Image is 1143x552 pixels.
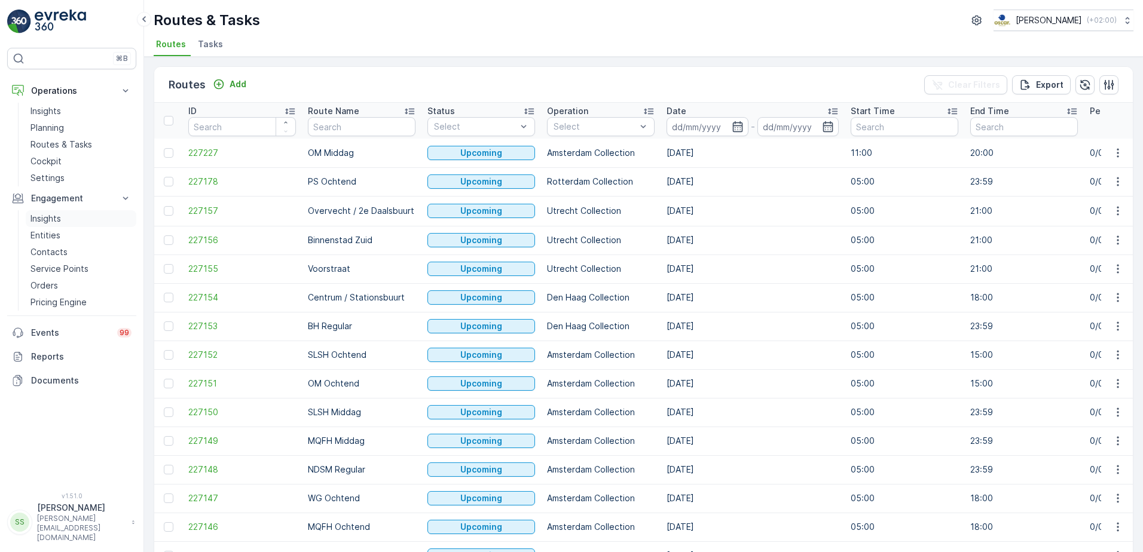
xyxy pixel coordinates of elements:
img: logo [7,10,31,33]
p: [PERSON_NAME] [37,502,126,514]
p: Amsterdam Collection [547,521,655,533]
p: 05:00 [851,263,958,275]
p: Planning [30,122,64,134]
span: Tasks [198,38,223,50]
p: Date [667,105,686,117]
p: 23:59 [970,176,1078,188]
p: Amsterdam Collection [547,464,655,476]
p: Route Name [308,105,359,117]
button: Upcoming [427,262,535,276]
p: Operations [31,85,112,97]
p: Utrecht Collection [547,263,655,275]
div: Toggle Row Selected [164,148,173,158]
span: 227150 [188,406,296,418]
td: [DATE] [661,196,845,226]
div: Toggle Row Selected [164,177,173,186]
p: ⌘B [116,54,128,63]
p: Select [434,121,517,133]
input: Search [970,117,1078,136]
div: Toggle Row Selected [164,379,173,388]
p: 05:00 [851,378,958,390]
p: Operation [547,105,588,117]
p: Status [427,105,455,117]
p: Add [230,78,246,90]
p: OM Middag [308,147,415,159]
p: 05:00 [851,176,958,188]
a: Reports [7,345,136,369]
td: [DATE] [661,341,845,369]
a: 227146 [188,521,296,533]
p: 05:00 [851,435,958,447]
div: Toggle Row Selected [164,407,173,417]
button: Upcoming [427,174,535,189]
p: 05:00 [851,464,958,476]
div: Toggle Row Selected [164,206,173,216]
p: Routes & Tasks [30,139,92,151]
div: Toggle Row Selected [164,235,173,245]
p: Events [31,327,110,339]
img: logo_light-DOdMpM7g.png [35,10,86,33]
td: [DATE] [661,484,845,513]
a: 227154 [188,292,296,303]
button: SS[PERSON_NAME][PERSON_NAME][EMAIL_ADDRESS][DOMAIN_NAME] [7,502,136,542]
button: Upcoming [427,405,535,419]
p: 05:00 [851,521,958,533]
p: 05:00 [851,492,958,504]
p: Overvecht / 2e Daalsbuurt [308,205,415,217]
p: Utrecht Collection [547,234,655,246]
p: BH Regular [308,320,415,332]
td: [DATE] [661,226,845,254]
a: Entities [26,227,136,244]
input: dd/mm/yyyy [757,117,839,136]
a: 227149 [188,435,296,447]
p: Upcoming [460,320,502,332]
a: Insights [26,103,136,119]
p: 15:00 [970,378,1078,390]
p: 05:00 [851,234,958,246]
a: 227148 [188,464,296,476]
input: dd/mm/yyyy [667,117,748,136]
a: 227227 [188,147,296,159]
p: 05:00 [851,349,958,361]
p: Rotterdam Collection [547,176,655,188]
p: Upcoming [460,492,502,504]
p: ID [188,105,197,117]
a: 227151 [188,378,296,390]
p: WG Ochtend [308,492,415,504]
p: Engagement [31,192,112,204]
p: 23:59 [970,406,1078,418]
span: 227147 [188,492,296,504]
p: Upcoming [460,349,502,361]
button: Upcoming [427,146,535,160]
p: Upcoming [460,435,502,447]
a: 227155 [188,263,296,275]
div: Toggle Row Selected [164,264,173,274]
button: Export [1012,75,1071,94]
button: Engagement [7,186,136,210]
p: 15:00 [970,349,1078,361]
div: Toggle Row Selected [164,522,173,532]
span: 227157 [188,205,296,217]
p: Amsterdam Collection [547,147,655,159]
p: 23:59 [970,320,1078,332]
p: SLSH Ochtend [308,349,415,361]
img: basis-logo_rgb2x.png [994,14,1011,27]
p: Insights [30,105,61,117]
div: Toggle Row Selected [164,493,173,503]
a: Insights [26,210,136,227]
a: Pricing Engine [26,294,136,311]
span: 227178 [188,176,296,188]
p: PS Ochtend [308,176,415,188]
p: Documents [31,375,132,387]
span: 227152 [188,349,296,361]
td: [DATE] [661,513,845,541]
span: Routes [156,38,186,50]
a: Orders [26,277,136,294]
p: Insights [30,213,61,225]
p: 18:00 [970,492,1078,504]
p: MQFH Middag [308,435,415,447]
p: Upcoming [460,406,502,418]
p: Orders [30,280,58,292]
